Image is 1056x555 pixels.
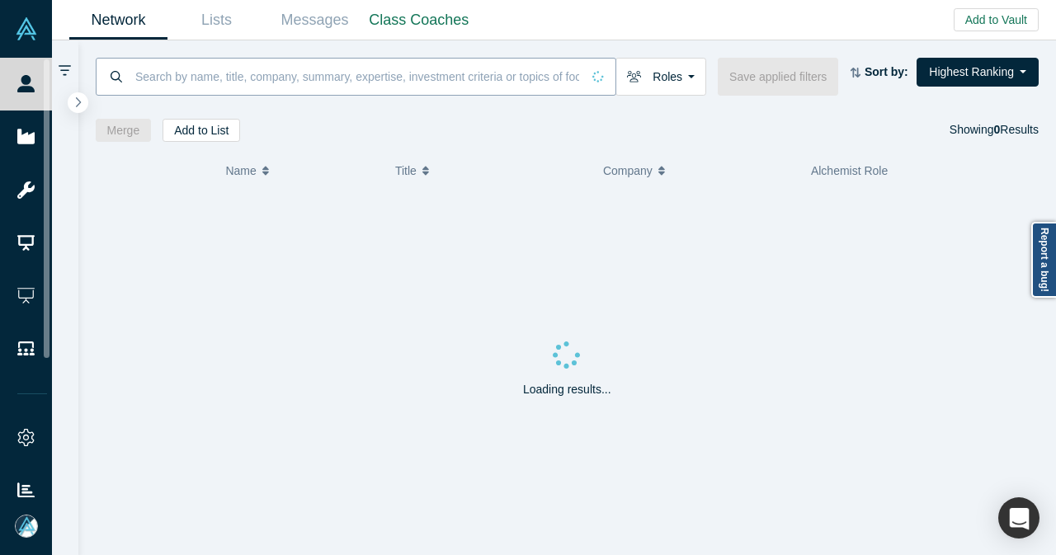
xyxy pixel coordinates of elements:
[917,58,1039,87] button: Highest Ranking
[1031,222,1056,298] a: Report a bug!
[225,153,256,188] span: Name
[523,381,611,398] p: Loading results...
[266,1,364,40] a: Messages
[718,58,838,96] button: Save applied filters
[167,1,266,40] a: Lists
[15,515,38,538] img: Mia Scott's Account
[615,58,706,96] button: Roles
[395,153,417,188] span: Title
[950,119,1039,142] div: Showing
[603,153,794,188] button: Company
[954,8,1039,31] button: Add to Vault
[865,65,908,78] strong: Sort by:
[225,153,378,188] button: Name
[134,57,581,96] input: Search by name, title, company, summary, expertise, investment criteria or topics of focus
[395,153,586,188] button: Title
[163,119,240,142] button: Add to List
[994,123,1001,136] strong: 0
[69,1,167,40] a: Network
[603,153,653,188] span: Company
[15,17,38,40] img: Alchemist Vault Logo
[994,123,1039,136] span: Results
[364,1,474,40] a: Class Coaches
[96,119,152,142] button: Merge
[811,164,888,177] span: Alchemist Role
